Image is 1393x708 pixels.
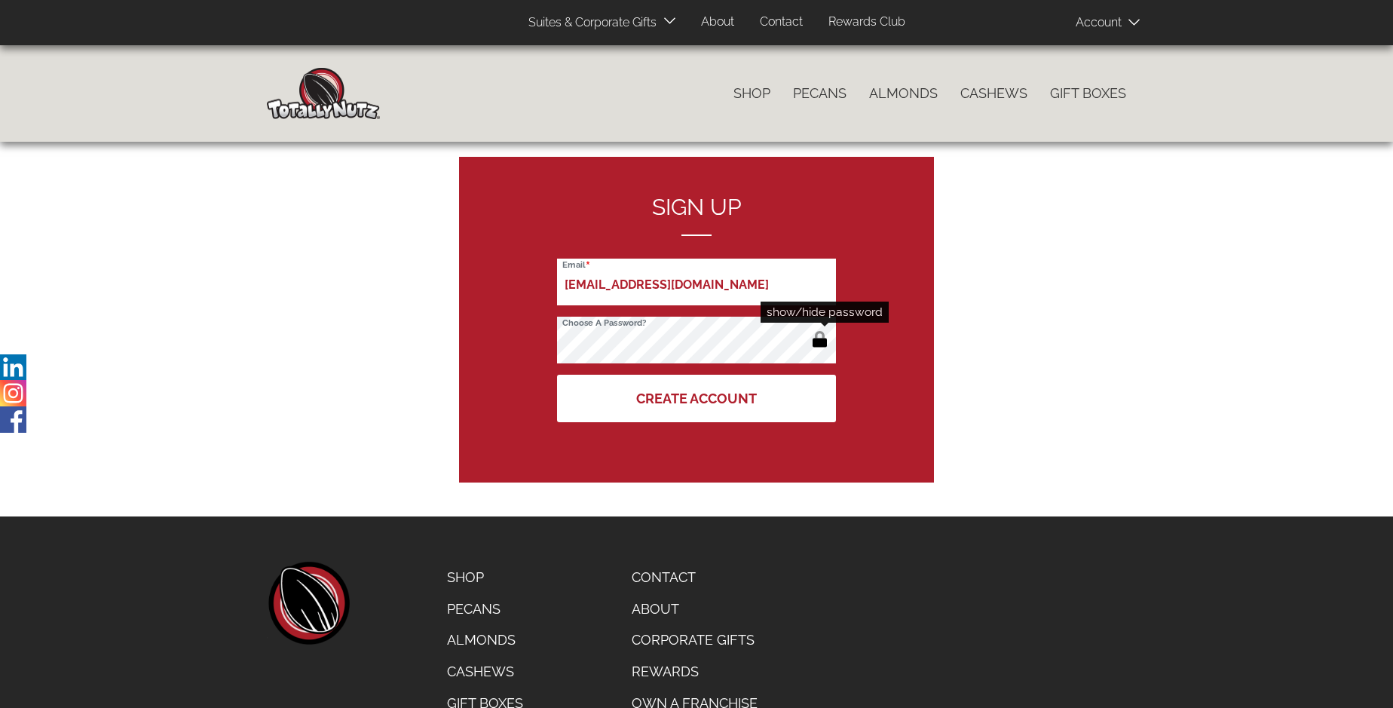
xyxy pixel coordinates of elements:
[436,656,534,688] a: Cashews
[436,593,534,625] a: Pecans
[620,593,769,625] a: About
[1039,78,1137,109] a: Gift Boxes
[782,78,858,109] a: Pecans
[517,8,661,38] a: Suites & Corporate Gifts
[690,8,745,37] a: About
[620,562,769,593] a: Contact
[817,8,917,37] a: Rewards Club
[557,259,836,305] input: Email
[949,78,1039,109] a: Cashews
[858,78,949,109] a: Almonds
[620,624,769,656] a: Corporate Gifts
[267,562,350,645] a: home
[620,656,769,688] a: Rewards
[749,8,814,37] a: Contact
[267,68,380,119] img: Home
[722,78,782,109] a: Shop
[436,562,534,593] a: Shop
[761,302,889,323] div: show/hide password
[557,195,836,236] h2: Sign up
[436,624,534,656] a: Almonds
[557,375,836,422] button: Create Account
